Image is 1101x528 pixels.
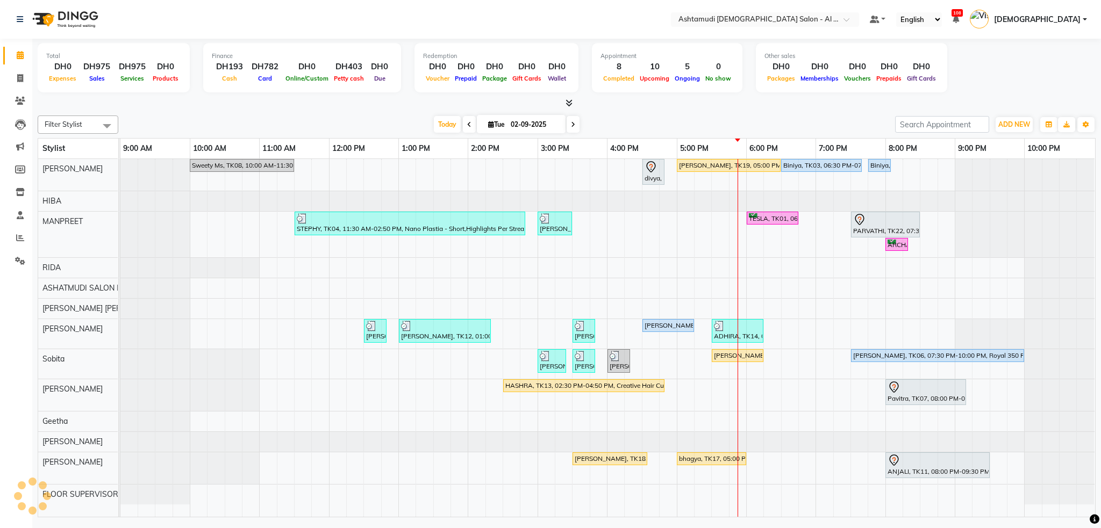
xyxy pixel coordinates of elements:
div: [PERSON_NAME], TK12, 01:00 PM-02:20 PM, Creative Hair Cut,Eyebrow Threading (DH20) [400,321,490,341]
div: Appointment [600,52,734,61]
div: DH0 [510,61,544,73]
div: 5 [672,61,703,73]
span: 108 [952,9,963,17]
div: DH0 [150,61,181,73]
span: Sobita [42,354,65,364]
div: 0 [703,61,734,73]
img: Vishnu [970,10,989,28]
a: 11:00 AM [260,141,298,156]
div: [PERSON_NAME], TK06, 07:30 PM-10:00 PM, Royal 350 Pkg - Hydra Facial with Brightening + Hair Spa ... [852,351,1023,360]
button: ADD NEW [996,117,1033,132]
div: DH0 [904,61,939,73]
a: 10:00 AM [190,141,229,156]
span: [PERSON_NAME] [42,437,103,446]
div: DH0 [480,61,510,73]
div: [PERSON_NAME], TK18, 05:30 PM-06:15 PM, Classic Pedicure [713,351,762,360]
div: [PERSON_NAME], TK20, 04:00 PM-04:20 PM, Eyebrow Threading (DH20) [609,351,629,371]
a: 2:00 PM [468,141,502,156]
a: 8:00 PM [886,141,920,156]
div: DH0 [283,61,331,73]
div: [PERSON_NAME], TK18, 04:30 PM-05:15 PM, Classic Manicure [644,321,693,330]
span: Wallet [545,75,569,82]
div: [PERSON_NAME], TK15, 03:00 PM-03:30 PM, Acrylic Extension Removal (DH60) [539,213,571,234]
div: DH975 [115,61,150,73]
div: DH0 [544,61,570,73]
input: Search Appointment [895,116,989,133]
div: [PERSON_NAME], TK21, 03:30 PM-03:50 PM, Eyebrow Threading [574,351,594,371]
span: [PERSON_NAME] [42,457,103,467]
div: [PERSON_NAME], TK18, 03:30 PM-04:35 PM, Hair Spa Classic - Medium,Face Bleach/[PERSON_NAME] (DH30) [574,454,646,464]
span: ADD NEW [998,120,1030,128]
a: 9:00 PM [955,141,989,156]
div: Biniya, TK03, 07:45 PM-08:05 PM, Eyebrow Threading [869,161,890,170]
div: STEPHY, TK04, 11:30 AM-02:50 PM, Nano Plastia - Short,Highlights Per Streak - (Schwarzkopf / L’Or... [296,213,524,234]
div: DH403 [331,61,367,73]
div: DH782 [247,61,283,73]
div: [PERSON_NAME], TK15, 03:00 PM-03:25 PM, Gel Polish Only (DH25) [539,351,565,371]
span: Prepaid [452,75,480,82]
span: No show [703,75,734,82]
div: 8 [600,61,637,73]
span: Gift Cards [510,75,544,82]
div: DH0 [798,61,841,73]
span: [PERSON_NAME] [PERSON_NAME] [42,303,165,313]
span: Services [118,75,147,82]
span: Cash [219,75,240,82]
span: Products [150,75,181,82]
a: 12:00 PM [330,141,368,156]
span: Petty cash [331,75,367,82]
div: Other sales [764,52,939,61]
div: Sweety Ms, TK08, 10:00 AM-11:30 AM, Hair Smoothening/Hair Straightening - Medium [191,161,293,170]
span: RIDA [42,263,61,272]
span: Completed [600,75,637,82]
a: 1:00 PM [399,141,433,156]
div: TESLA, TK01, 06:00 PM-06:45 PM, Hair Spa Schwarkopf/Loreal/Keratin - Medium [748,213,797,223]
div: ADHIRA, TK14, 05:30 PM-06:15 PM, Hair Spa Schwarkopf/Loreal/Keratin - Long [713,321,762,341]
span: Packages [764,75,798,82]
div: DH0 [367,61,392,73]
img: logo [27,4,101,34]
div: HASHRA, TK13, 02:30 PM-04:50 PM, Creative Hair Cut,Highlights Per Streak - (Schwarzkopf / L’Oréal... [504,381,663,390]
div: DH0 [874,61,904,73]
span: [DEMOGRAPHIC_DATA] [994,14,1081,25]
a: 5:00 PM [677,141,711,156]
a: 3:00 PM [538,141,572,156]
a: 10:00 PM [1025,141,1063,156]
span: Vouchers [841,75,874,82]
div: Pavitra, TK07, 08:00 PM-09:10 PM, Roots Color - [MEDICAL_DATA] Free [886,381,965,403]
div: Redemption [423,52,570,61]
span: Gift Cards [904,75,939,82]
span: Online/Custom [283,75,331,82]
span: Due [371,75,388,82]
a: 7:00 PM [816,141,850,156]
span: ASHATMUDI SALON KARAMA [42,283,149,293]
span: Filter Stylist [45,120,82,128]
input: 2025-09-02 [507,117,561,133]
span: Expenses [46,75,79,82]
div: PARVATHI, TK22, 07:30 PM-08:30 PM, Hydra Facial [852,213,919,236]
div: bhagya, TK17, 05:00 PM-06:00 PM, Creative Hair Cut [678,454,745,464]
span: Sales [87,75,108,82]
a: 9:00 AM [120,141,155,156]
div: DH0 [423,61,452,73]
a: 4:00 PM [607,141,641,156]
span: [PERSON_NAME] [42,324,103,334]
div: ARCHANA, TK16, 08:00 PM-08:20 PM, Eyebrow Threading [886,240,907,250]
span: Package [480,75,510,82]
a: 108 [953,15,959,24]
span: Voucher [423,75,452,82]
span: [PERSON_NAME] [42,384,103,394]
div: DH0 [841,61,874,73]
div: DH193 [212,61,247,73]
div: DH0 [764,61,798,73]
div: 10 [637,61,672,73]
div: DH0 [452,61,480,73]
span: Card [255,75,275,82]
span: Memberships [798,75,841,82]
div: Total [46,52,181,61]
span: Ongoing [672,75,703,82]
div: [PERSON_NAME], TK10, 12:30 PM-12:50 PM, Eyebrow Threading [365,321,385,341]
a: 6:00 PM [747,141,781,156]
span: Geetha [42,416,68,426]
div: DH0 [46,61,79,73]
